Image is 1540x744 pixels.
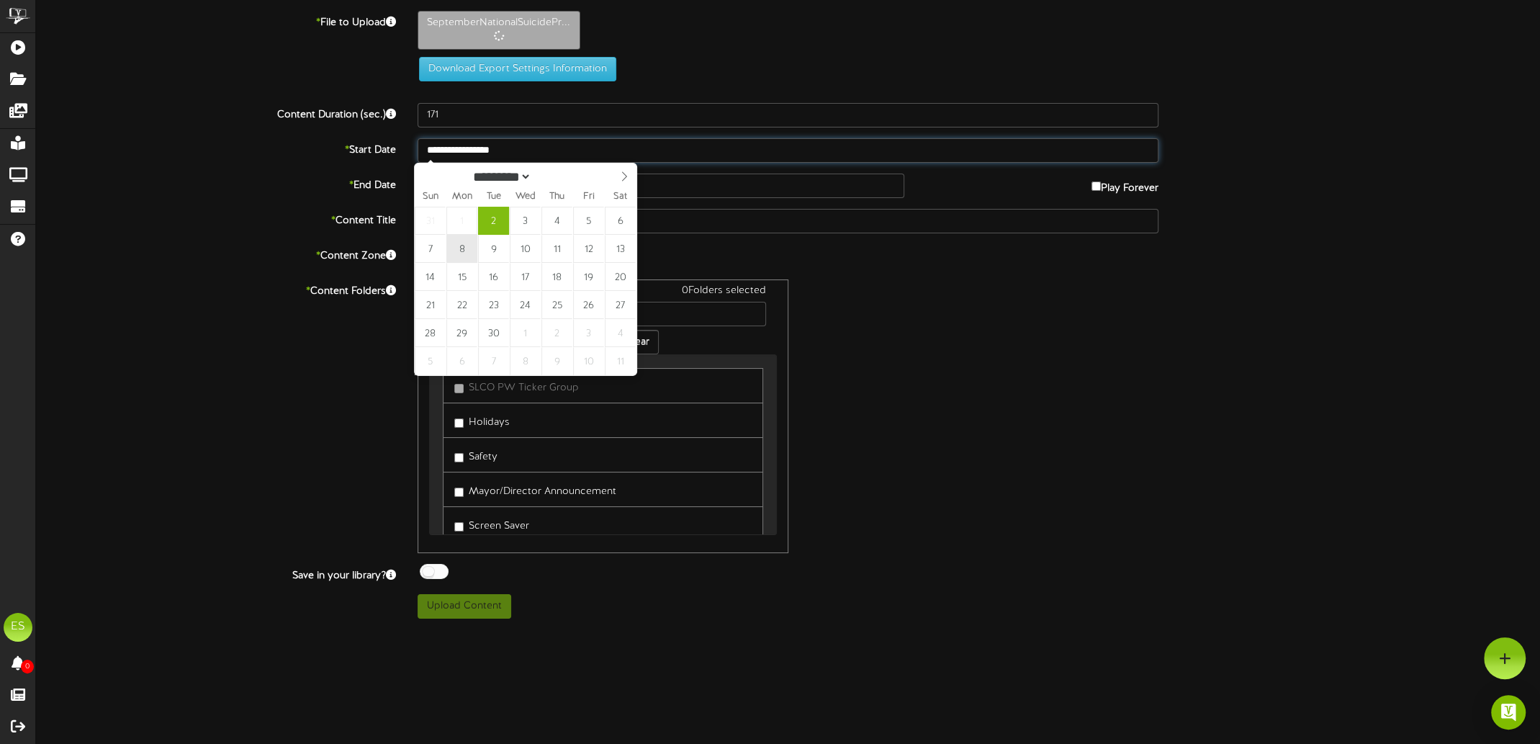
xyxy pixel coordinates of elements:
label: Start Date [25,138,407,158]
span: September 5, 2025 [573,207,604,235]
input: Screen Saver [454,522,464,532]
span: October 11, 2025 [605,347,636,375]
label: Content Folders [25,279,407,299]
label: Content Title [25,209,407,228]
span: September 16, 2025 [478,263,509,291]
a: Download Export Settings Information [412,63,616,74]
span: September 23, 2025 [478,291,509,319]
span: October 5, 2025 [415,347,446,375]
span: September 18, 2025 [541,263,572,291]
span: Mon [446,192,478,202]
span: September 19, 2025 [573,263,604,291]
span: September 27, 2025 [605,291,636,319]
span: October 7, 2025 [478,347,509,375]
button: Upload Content [418,594,511,619]
span: September 12, 2025 [573,235,604,263]
span: September 8, 2025 [446,235,477,263]
span: October 6, 2025 [446,347,477,375]
label: File to Upload [25,11,407,30]
span: October 8, 2025 [510,347,541,375]
span: September 28, 2025 [415,319,446,347]
input: Year [531,169,583,184]
input: Title of this Content [418,209,1159,233]
span: October 3, 2025 [573,319,604,347]
div: ES [4,613,32,642]
div: Open Intercom Messenger [1491,695,1526,730]
span: Fri [573,192,605,202]
input: SLCO PW Ticker Group [454,384,464,393]
span: September 6, 2025 [605,207,636,235]
label: Content Duration (sec.) [25,103,407,122]
span: September 11, 2025 [541,235,572,263]
span: September 26, 2025 [573,291,604,319]
span: September 9, 2025 [478,235,509,263]
span: October 1, 2025 [510,319,541,347]
span: October 10, 2025 [573,347,604,375]
span: September 14, 2025 [415,263,446,291]
span: August 31, 2025 [415,207,446,235]
label: Play Forever [1091,174,1158,196]
span: September 13, 2025 [605,235,636,263]
span: Tue [478,192,510,202]
input: Play Forever [1091,181,1101,191]
input: Mayor/Director Announcement [454,488,464,497]
span: September 4, 2025 [541,207,572,235]
span: September 22, 2025 [446,291,477,319]
span: September 29, 2025 [446,319,477,347]
span: September 10, 2025 [510,235,541,263]
label: Screen Saver [454,514,529,534]
label: Content Zone [25,244,407,264]
label: Save in your library? [25,564,407,583]
span: September 2, 2025 [478,207,509,235]
span: Sun [415,192,446,202]
span: September 3, 2025 [510,207,541,235]
span: September 15, 2025 [446,263,477,291]
span: September 24, 2025 [510,291,541,319]
span: September 7, 2025 [415,235,446,263]
span: September 25, 2025 [541,291,572,319]
label: Mayor/Director Announcement [454,480,616,499]
span: October 4, 2025 [605,319,636,347]
span: Wed [510,192,541,202]
span: October 2, 2025 [541,319,572,347]
label: Holidays [454,411,510,430]
span: September 30, 2025 [478,319,509,347]
span: Sat [605,192,636,202]
label: End Date [25,174,407,193]
button: Download Export Settings Information [419,57,616,81]
span: September 17, 2025 [510,263,541,291]
input: Holidays [454,418,464,428]
span: September 20, 2025 [605,263,636,291]
span: September 1, 2025 [446,207,477,235]
span: 0 [21,660,34,673]
label: Safety [454,445,497,465]
span: October 9, 2025 [541,347,572,375]
span: September 21, 2025 [415,291,446,319]
span: Thu [541,192,573,202]
input: Safety [454,453,464,462]
span: SLCO PW Ticker Group [469,382,579,393]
